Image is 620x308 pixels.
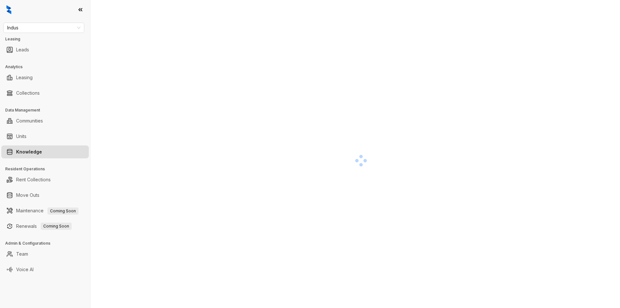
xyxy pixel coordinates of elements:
[16,263,34,276] a: Voice AI
[16,130,26,143] a: Units
[1,71,89,84] li: Leasing
[16,145,42,158] a: Knowledge
[5,166,90,172] h3: Resident Operations
[1,189,89,202] li: Move Outs
[1,220,89,233] li: Renewals
[1,145,89,158] li: Knowledge
[16,87,40,100] a: Collections
[1,114,89,127] li: Communities
[1,248,89,260] li: Team
[1,87,89,100] li: Collections
[47,207,78,215] span: Coming Soon
[1,263,89,276] li: Voice AI
[1,43,89,56] li: Leads
[16,114,43,127] a: Communities
[16,43,29,56] a: Leads
[16,220,72,233] a: RenewalsComing Soon
[1,173,89,186] li: Rent Collections
[16,173,51,186] a: Rent Collections
[1,204,89,217] li: Maintenance
[16,71,33,84] a: Leasing
[16,189,39,202] a: Move Outs
[41,223,72,230] span: Coming Soon
[5,107,90,113] h3: Data Management
[1,130,89,143] li: Units
[5,36,90,42] h3: Leasing
[5,64,90,70] h3: Analytics
[6,5,11,14] img: logo
[5,240,90,246] h3: Admin & Configurations
[7,23,80,33] span: Indus
[16,248,28,260] a: Team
